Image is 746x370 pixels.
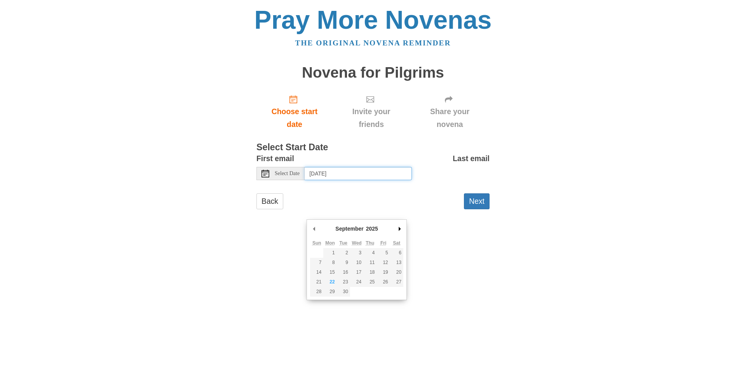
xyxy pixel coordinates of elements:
abbr: Saturday [393,240,401,246]
button: 14 [310,268,323,277]
h3: Select Start Date [256,142,490,153]
button: 11 [363,258,376,268]
button: 1 [323,248,336,258]
button: 3 [350,248,363,258]
button: 10 [350,258,363,268]
div: 2025 [365,223,379,235]
button: 17 [350,268,363,277]
button: Previous Month [310,223,318,235]
button: 22 [323,277,336,287]
a: Pray More Novenas [254,5,492,34]
abbr: Wednesday [352,240,362,246]
button: 19 [377,268,390,277]
button: 29 [323,287,336,297]
button: 25 [363,277,376,287]
button: 23 [337,277,350,287]
input: Use the arrow keys to pick a date [305,167,412,180]
button: 16 [337,268,350,277]
label: First email [256,152,294,165]
button: 6 [390,248,403,258]
label: Last email [453,152,490,165]
button: 18 [363,268,376,277]
span: Share your novena [418,105,482,131]
span: Select Date [275,171,300,176]
button: 24 [350,277,363,287]
button: 15 [323,268,336,277]
span: Invite your friends [340,105,402,131]
button: 5 [377,248,390,258]
button: 30 [337,287,350,297]
abbr: Tuesday [340,240,347,246]
a: The original novena reminder [295,39,451,47]
h1: Novena for Pilgrims [256,64,490,81]
a: Back [256,193,283,209]
div: September [334,223,364,235]
button: Next Month [396,223,403,235]
abbr: Sunday [312,240,321,246]
abbr: Friday [380,240,386,246]
button: Next [464,193,490,209]
button: 13 [390,258,403,268]
button: 9 [337,258,350,268]
button: 7 [310,258,323,268]
abbr: Monday [325,240,335,246]
button: 4 [363,248,376,258]
button: 20 [390,268,403,277]
span: Choose start date [264,105,325,131]
div: Click "Next" to confirm your start date first. [410,89,490,135]
button: 27 [390,277,403,287]
div: Click "Next" to confirm your start date first. [333,89,410,135]
button: 12 [377,258,390,268]
button: 2 [337,248,350,258]
abbr: Thursday [366,240,374,246]
button: 8 [323,258,336,268]
button: 26 [377,277,390,287]
button: 28 [310,287,323,297]
button: 21 [310,277,323,287]
a: Choose start date [256,89,333,135]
